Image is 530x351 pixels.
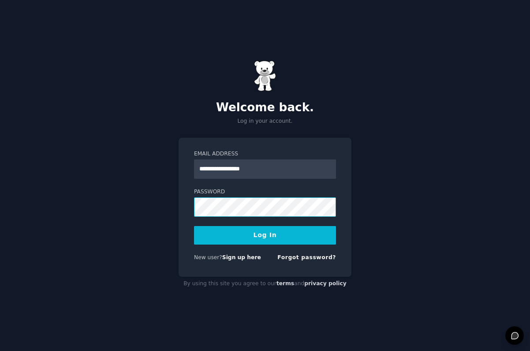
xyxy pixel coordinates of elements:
a: Sign up here [222,254,261,260]
span: New user? [194,254,222,260]
div: By using this site you agree to our and [179,277,351,291]
p: Log in your account. [179,117,351,125]
label: Password [194,188,336,196]
a: Forgot password? [277,254,336,260]
a: terms [276,280,294,287]
button: Log In [194,226,336,245]
label: Email Address [194,150,336,158]
img: Gummy Bear [254,60,276,91]
a: privacy policy [304,280,347,287]
h2: Welcome back. [179,101,351,115]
